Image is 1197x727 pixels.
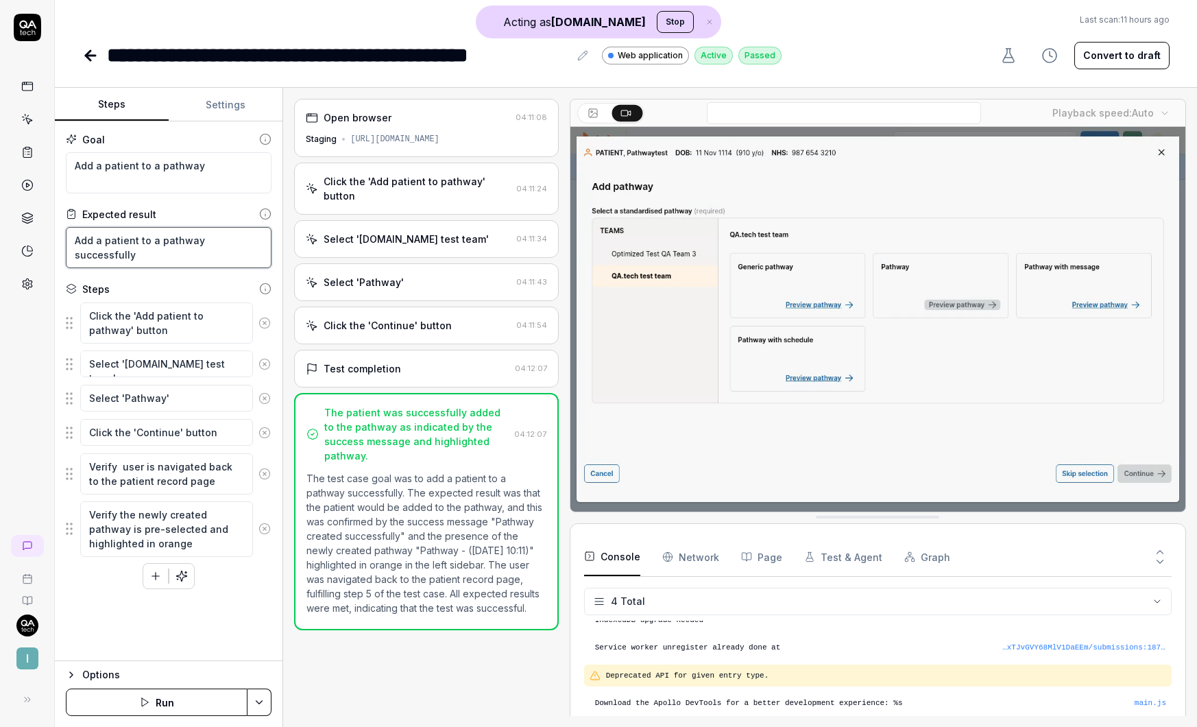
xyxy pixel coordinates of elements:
div: Goal [82,132,105,147]
div: Test completion [324,361,401,376]
button: Stop [657,11,694,33]
button: I [5,636,49,672]
time: 04:11:24 [516,184,547,193]
div: Suggestions [66,453,271,495]
a: Book a call with us [5,562,49,584]
div: Suggestions [66,501,271,558]
span: Web application [618,49,683,62]
button: Options [66,667,271,683]
button: Remove step [253,419,276,446]
time: 11 hours ago [1120,14,1170,25]
button: Remove step [253,309,276,337]
button: Remove step [253,350,276,378]
pre: Service worker unregister already done at [595,642,1166,654]
span: I [16,647,38,669]
time: 04:11:54 [516,320,547,330]
button: Page [741,538,782,576]
div: Options [82,667,271,683]
a: Web application [602,46,689,64]
time: 04:11:08 [516,112,547,122]
button: Steps [55,88,169,121]
p: The test case goal was to add a patient to a pathway successfully. The expected result was that t... [306,471,546,615]
pre: Deprecated API for given entry type. [606,670,1166,682]
div: Suggestions [66,418,271,447]
button: Run [66,689,247,716]
button: Remove step [253,515,276,543]
img: 7ccf6c19-61ad-4a6c-8811-018b02a1b829.jpg [16,615,38,636]
div: Click the 'Add patient to pathway' button [324,174,510,203]
button: Convert to draft [1074,42,1170,69]
button: Test & Agent [804,538,882,576]
a: Documentation [5,584,49,606]
button: Remove step [253,460,276,488]
div: Select 'Pathway' [324,275,404,289]
div: Steps [82,282,110,296]
div: Suggestions [66,384,271,413]
button: View version history [1033,42,1066,69]
button: Console [584,538,640,576]
pre: Download the Apollo DevTools for a better development experience: %s [595,698,1166,709]
div: Suggestions [66,350,271,379]
pre: IndexedDB upgrade needed [595,615,1166,626]
button: Settings [169,88,282,121]
button: …xTJvGVY68MlV1DaEEm/submissions:187:18 [1002,642,1166,654]
div: Open browser [324,110,391,125]
div: Click the 'Continue' button [324,318,452,333]
div: Passed [738,47,782,64]
time: 04:12:07 [515,363,547,373]
button: Last scan:11 hours ago [1080,14,1170,26]
div: Staging [306,133,337,145]
time: 04:11:43 [516,277,547,287]
div: Playback speed: [1052,106,1154,120]
span: Last scan: [1080,14,1170,26]
div: Active [694,47,733,64]
button: Network [662,538,719,576]
button: Remove step [253,385,276,412]
div: The patient was successfully added to the pathway as indicated by the success message and highlig... [324,405,508,463]
time: 04:11:34 [516,234,547,243]
button: main.js [1135,698,1166,709]
div: [URL][DOMAIN_NAME] [350,133,439,145]
div: …xTJvGVY68MlV1DaEEm/submissions : 187 : 18 [1002,642,1166,654]
a: New conversation [11,535,44,557]
time: 04:12:07 [514,429,546,439]
div: Suggestions [66,302,271,344]
button: Graph [904,538,950,576]
div: Expected result [82,207,156,222]
div: Select '[DOMAIN_NAME] test team' [324,232,489,246]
